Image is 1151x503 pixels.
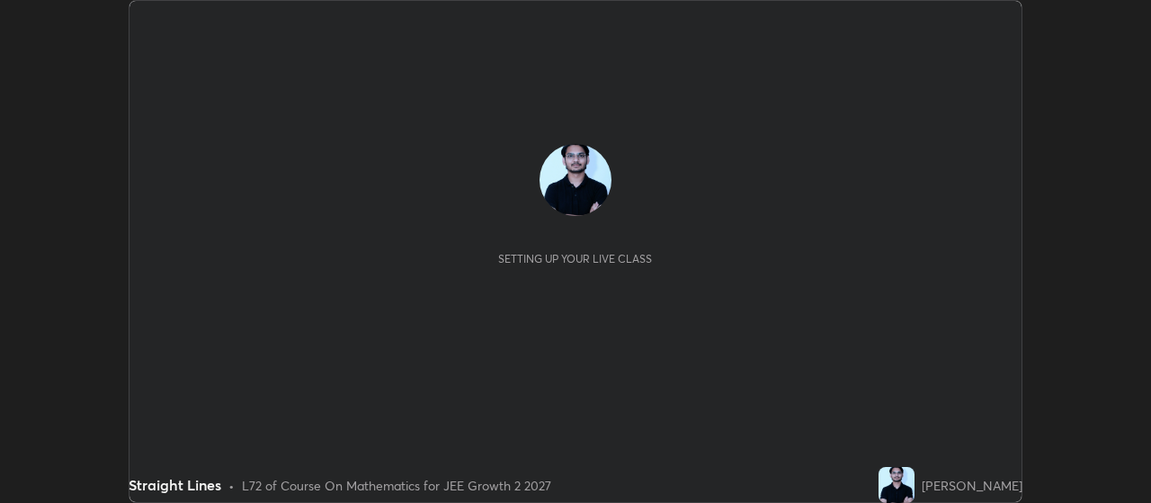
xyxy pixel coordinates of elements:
[129,474,221,496] div: Straight Lines
[540,144,611,216] img: 7aced0a64bc6441e9f5d793565b0659e.jpg
[228,476,235,495] div: •
[922,476,1022,495] div: [PERSON_NAME]
[498,252,652,265] div: Setting up your live class
[242,476,551,495] div: L72 of Course On Mathematics for JEE Growth 2 2027
[879,467,915,503] img: 7aced0a64bc6441e9f5d793565b0659e.jpg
